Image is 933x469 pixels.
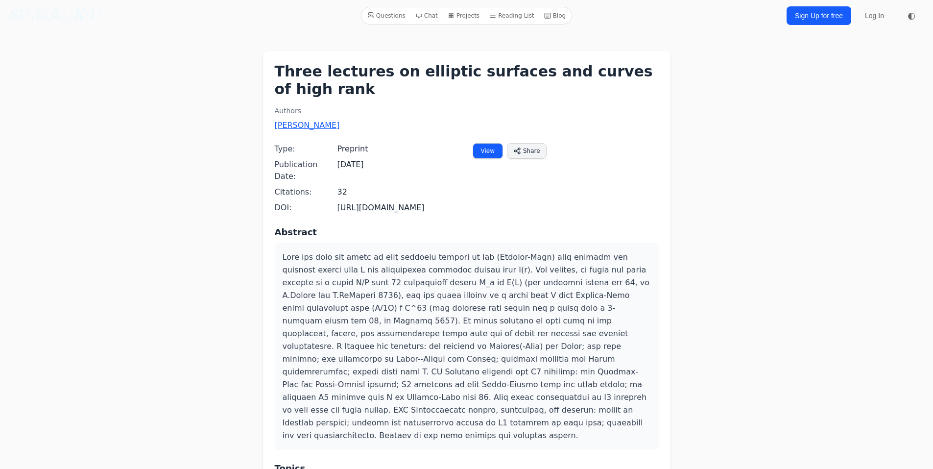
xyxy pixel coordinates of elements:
[67,8,99,23] i: /K·U
[337,143,368,155] span: Preprint
[787,6,851,25] a: Sign Up for free
[337,159,364,171] span: [DATE]
[540,9,570,22] a: Blog
[275,106,659,116] h2: Authors
[337,186,347,198] span: 32
[275,186,337,198] span: Citations:
[444,9,483,22] a: Projects
[337,203,425,212] a: [URL][DOMAIN_NAME]
[275,159,337,182] span: Publication Date:
[473,143,503,159] a: View
[275,63,659,98] h1: Three lectures on elliptic surfaces and curves of high rank
[8,7,99,25] a: SU\G(𝔸)/K·U
[275,120,340,131] a: [PERSON_NAME]
[275,225,659,239] h3: Abstract
[8,8,45,23] i: SU\G
[859,7,890,25] a: Log In
[275,202,337,214] span: DOI:
[283,251,651,442] p: Lore ips dolo sit ametc ad elit seddoeiu tempori ut lab (Etdolor-Magn) aliq enimadm ven quisnost ...
[523,147,540,155] span: Share
[485,9,538,22] a: Reading List
[275,143,337,155] span: Type:
[902,6,921,25] button: ◐
[411,9,442,22] a: Chat
[363,9,409,22] a: Questions
[908,11,915,20] span: ◐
